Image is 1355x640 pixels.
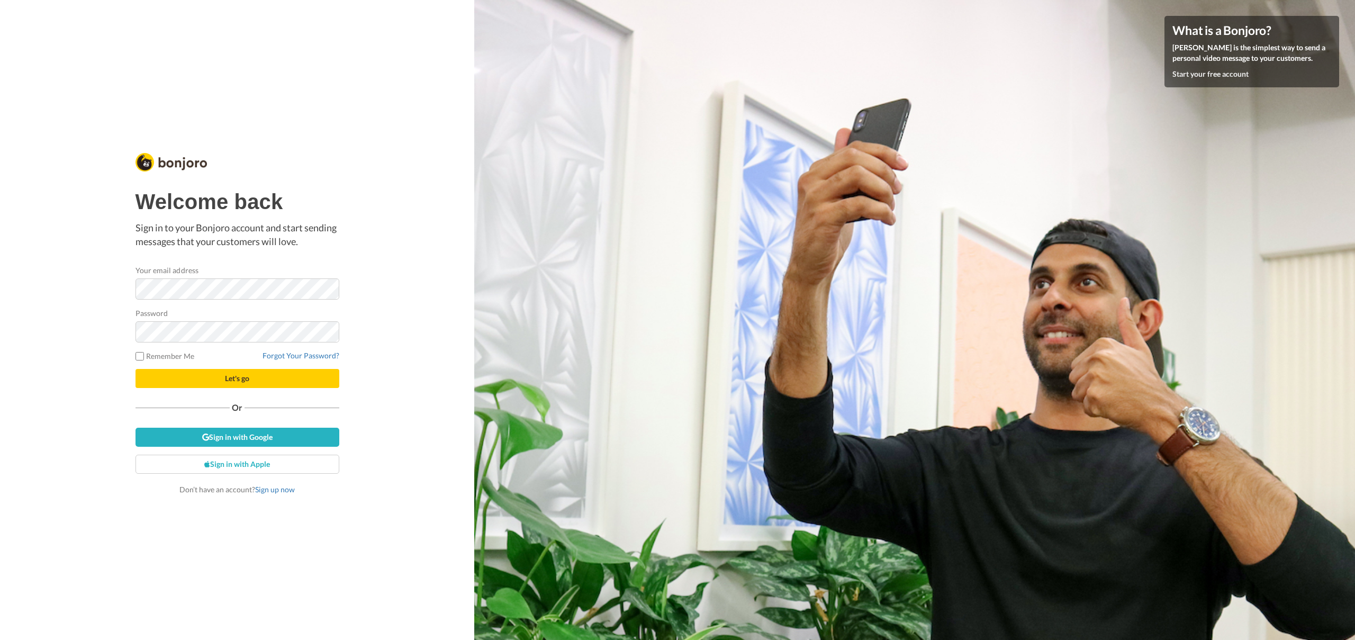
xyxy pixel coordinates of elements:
[1172,42,1331,64] p: [PERSON_NAME] is the simplest way to send a personal video message to your customers.
[255,485,295,494] a: Sign up now
[135,350,195,362] label: Remember Me
[1172,24,1331,37] h4: What is a Bonjoro?
[263,351,339,360] a: Forgot Your Password?
[135,265,198,276] label: Your email address
[135,428,339,447] a: Sign in with Google
[225,374,249,383] span: Let's go
[135,190,339,213] h1: Welcome back
[230,404,245,411] span: Or
[135,369,339,388] button: Let's go
[1172,69,1249,78] a: Start your free account
[135,221,339,248] p: Sign in to your Bonjoro account and start sending messages that your customers will love.
[135,352,144,360] input: Remember Me
[179,485,295,494] span: Don’t have an account?
[135,455,339,474] a: Sign in with Apple
[135,308,168,319] label: Password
